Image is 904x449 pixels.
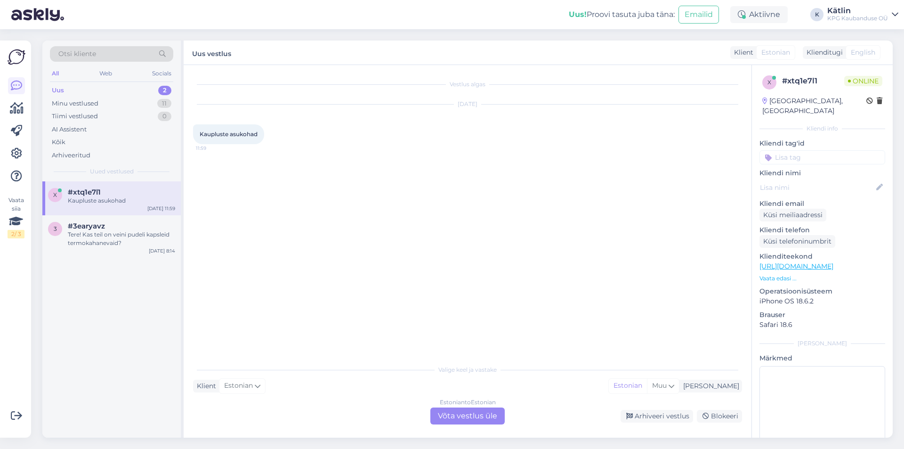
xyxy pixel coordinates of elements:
p: iPhone OS 18.6.2 [759,296,885,306]
div: Web [97,67,114,80]
div: [DATE] 11:59 [147,205,175,212]
div: Estonian to Estonian [440,398,496,407]
div: Estonian [609,379,647,393]
p: Klienditeekond [759,252,885,261]
div: [PERSON_NAME] [679,381,739,391]
div: Kaupluste asukohad [68,196,175,205]
a: KätlinKPG Kaubanduse OÜ [827,7,898,22]
div: Tiimi vestlused [52,112,98,121]
span: Estonian [224,381,253,391]
span: Otsi kliente [58,49,96,59]
div: K [810,8,823,21]
div: Klienditugi [803,48,843,57]
div: Arhiveeritud [52,151,90,160]
input: Lisa tag [759,150,885,164]
span: Muu [652,381,667,390]
p: Kliendi tag'id [759,139,885,148]
div: Blokeeri [697,410,742,423]
div: Kõik [52,138,65,147]
div: 2 [158,86,171,95]
div: Võta vestlus üle [430,408,505,425]
div: Aktiivne [730,6,788,23]
span: #xtq1e7l1 [68,188,101,196]
div: [DATE] [193,100,742,108]
div: # xtq1e7l1 [782,75,844,87]
span: x [53,191,57,198]
div: Kätlin [827,7,888,15]
div: [GEOGRAPHIC_DATA], [GEOGRAPHIC_DATA] [762,96,866,116]
div: KPG Kaubanduse OÜ [827,15,888,22]
div: Kliendi info [759,124,885,133]
p: Kliendi nimi [759,168,885,178]
p: Safari 18.6 [759,320,885,330]
span: 3 [54,225,57,232]
div: Socials [150,67,173,80]
div: Klient [193,381,216,391]
p: Märkmed [759,353,885,363]
a: [URL][DOMAIN_NAME] [759,262,833,270]
p: Kliendi email [759,199,885,209]
span: Estonian [761,48,790,57]
div: All [50,67,61,80]
b: Uus! [569,10,587,19]
div: Vestlus algas [193,80,742,89]
div: Vaata siia [8,196,24,238]
div: Proovi tasuta juba täna: [569,9,675,20]
div: Tere! Kas teil on veini pudeli kapsleid termokahanevaid? [68,230,175,247]
span: 11:59 [196,145,231,152]
div: 0 [158,112,171,121]
div: Uus [52,86,64,95]
div: Valige keel ja vastake [193,366,742,374]
div: 11 [157,99,171,108]
p: Vaata edasi ... [759,274,885,283]
div: AI Assistent [52,125,87,134]
div: Minu vestlused [52,99,98,108]
div: Klient [730,48,753,57]
label: Uus vestlus [192,46,231,59]
div: 2 / 3 [8,230,24,238]
span: Uued vestlused [90,167,134,176]
div: [DATE] 8:14 [149,247,175,254]
span: Kaupluste asukohad [200,131,258,138]
div: Arhiveeri vestlus [621,410,693,423]
div: Küsi meiliaadressi [759,209,826,221]
p: Kliendi telefon [759,225,885,235]
span: English [851,48,875,57]
p: Operatsioonisüsteem [759,286,885,296]
div: [PERSON_NAME] [759,339,885,348]
p: Brauser [759,310,885,320]
input: Lisa nimi [760,182,874,193]
img: Askly Logo [8,48,25,66]
span: #3earyavz [68,222,105,230]
button: Emailid [678,6,719,24]
span: Online [844,76,882,86]
span: x [767,79,771,86]
div: Küsi telefoninumbrit [759,235,835,248]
